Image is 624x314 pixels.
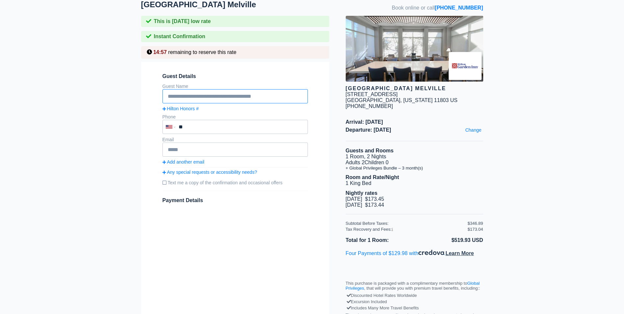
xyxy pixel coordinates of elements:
[141,31,329,42] div: Instant Confirmation
[346,16,483,82] img: hotel image
[435,5,483,11] a: [PHONE_NUMBER]
[162,73,308,79] span: Guest Details
[346,92,398,97] div: [STREET_ADDRESS]
[346,119,483,125] span: Arrival: [DATE]
[346,202,384,208] span: [DATE] $173.44
[162,114,176,119] label: Phone
[347,292,482,299] div: Discounted Hotel Rates Worldwide
[347,299,482,305] div: Excursion Included
[445,250,474,256] span: Learn More
[162,177,308,188] label: Text me a copy of the confirmation and occasional offers
[346,221,468,226] div: Subtotal Before Taxes:
[346,180,483,186] li: 1 King Bed
[141,16,329,27] div: This is [DATE] low rate
[346,86,483,92] div: [GEOGRAPHIC_DATA] Melville
[153,49,167,55] span: 14:57
[403,97,433,103] span: [US_STATE]
[346,97,402,103] span: [GEOGRAPHIC_DATA],
[392,5,483,11] span: Book online or call
[449,52,482,80] img: Brand logo for Hilton Garden Inn Melville
[347,305,482,311] div: Includes Many More Travel Benefits
[346,250,474,256] span: Four Payments of $129.98 with .
[162,170,308,175] a: Any special requests or accessibility needs?
[346,154,483,160] li: 1 Room, 2 Nights
[162,84,188,89] label: Guest Name
[346,160,483,166] li: Adults 2
[434,97,449,103] span: 11803
[346,127,483,133] span: Departure: [DATE]
[168,49,236,55] span: remaining to reserve this rate
[414,236,483,245] li: $519.93 USD
[346,227,468,232] div: Tax Recovery and Fees:
[162,197,203,203] span: Payment Details
[346,103,483,109] div: [PHONE_NUMBER]
[346,281,480,291] a: Global Privileges
[468,227,483,232] div: $173.04
[450,97,458,103] span: US
[346,148,394,153] b: Guests and Rooms
[162,106,308,111] a: Hilton Honors #
[463,126,483,134] a: Change
[346,190,378,196] b: Nightly rates
[468,221,483,226] div: $346.89
[346,196,384,202] span: [DATE] $173.45
[162,159,308,165] a: Add another email
[162,137,174,142] label: Email
[346,174,399,180] b: Room and Rate/Night
[346,236,414,245] li: Total for 1 Room:
[346,250,474,256] a: Four Payments of $129.98 with.Learn More
[346,166,483,170] li: + Global Privileges Bundle – 3 month(s)
[163,120,177,133] div: United States: +1
[364,160,388,165] span: Children 0
[346,281,483,291] p: This purchase is packaged with a complimentary membership to , that will provide you with premium...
